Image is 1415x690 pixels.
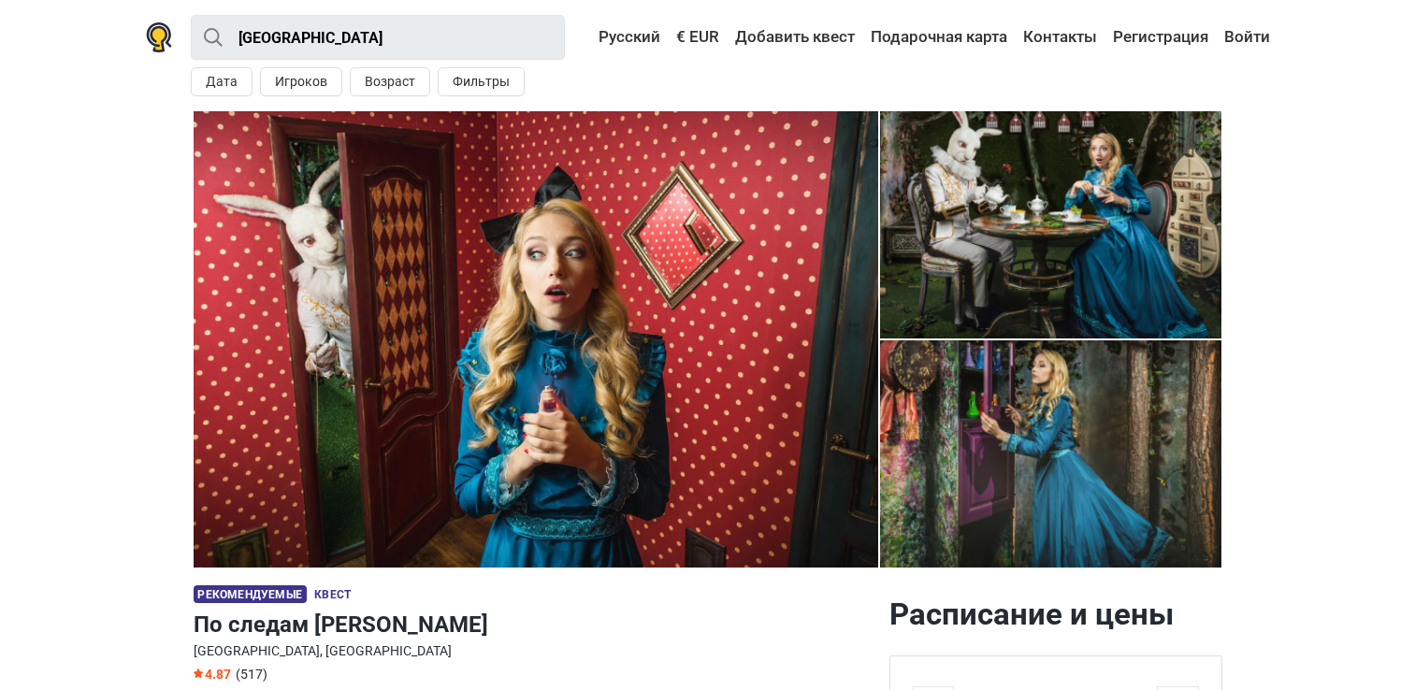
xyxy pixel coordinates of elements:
a: Русский [581,21,665,54]
h2: Расписание и цены [889,596,1222,633]
img: По следам Алисы photo 5 [880,340,1222,568]
a: По следам Алисы photo 9 [194,111,878,568]
a: Добавить квест [730,21,859,54]
a: Войти [1220,21,1270,54]
span: (517) [236,667,267,682]
a: Подарочная карта [866,21,1012,54]
h1: По следам [PERSON_NAME] [194,608,874,641]
a: Контакты [1018,21,1102,54]
button: Дата [191,67,253,96]
span: Квест [314,588,351,601]
a: Регистрация [1108,21,1213,54]
button: Фильтры [438,67,525,96]
span: 4.87 [194,667,231,682]
button: Возраст [350,67,430,96]
span: Рекомендуемые [194,585,307,603]
a: € EUR [671,21,724,54]
button: Игроков [260,67,342,96]
img: Nowescape logo [146,22,172,52]
img: По следам Алисы photo 10 [194,111,878,568]
input: Попробуйте “Лондон” [191,15,565,60]
a: По следам Алисы photo 4 [880,340,1222,568]
img: Star [194,668,203,678]
a: По следам Алисы photo 3 [880,111,1222,338]
img: По следам Алисы photo 4 [880,111,1222,338]
img: Русский [585,31,599,44]
div: [GEOGRAPHIC_DATA], [GEOGRAPHIC_DATA] [194,641,874,661]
